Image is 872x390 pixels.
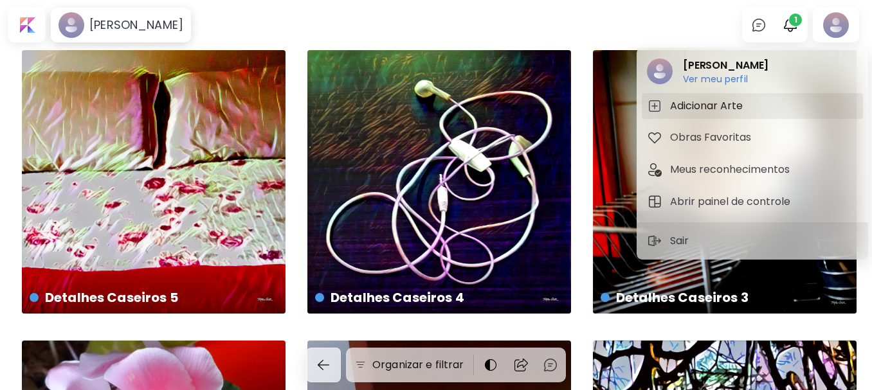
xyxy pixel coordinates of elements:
[647,233,662,249] img: sign-out
[647,98,662,114] img: tab
[670,194,794,209] h5: Abrir painel de controle
[642,93,863,119] button: tabAdicionar Arte
[683,73,768,85] h6: Ver meu perfil
[683,58,768,73] h2: [PERSON_NAME]
[670,233,693,249] p: Sair
[647,130,662,145] img: tab
[642,157,863,182] button: tabMeus reconhecimentos
[642,228,698,254] button: sign-outSair
[670,130,755,145] h5: Obras Favoritas
[647,194,662,209] img: tab
[670,162,794,177] h5: Meus reconhecimentos
[670,98,747,114] h5: Adicionar Arte
[647,162,662,177] img: tab
[642,125,863,150] button: tabObras Favoritas
[642,189,863,215] button: tabAbrir painel de controle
